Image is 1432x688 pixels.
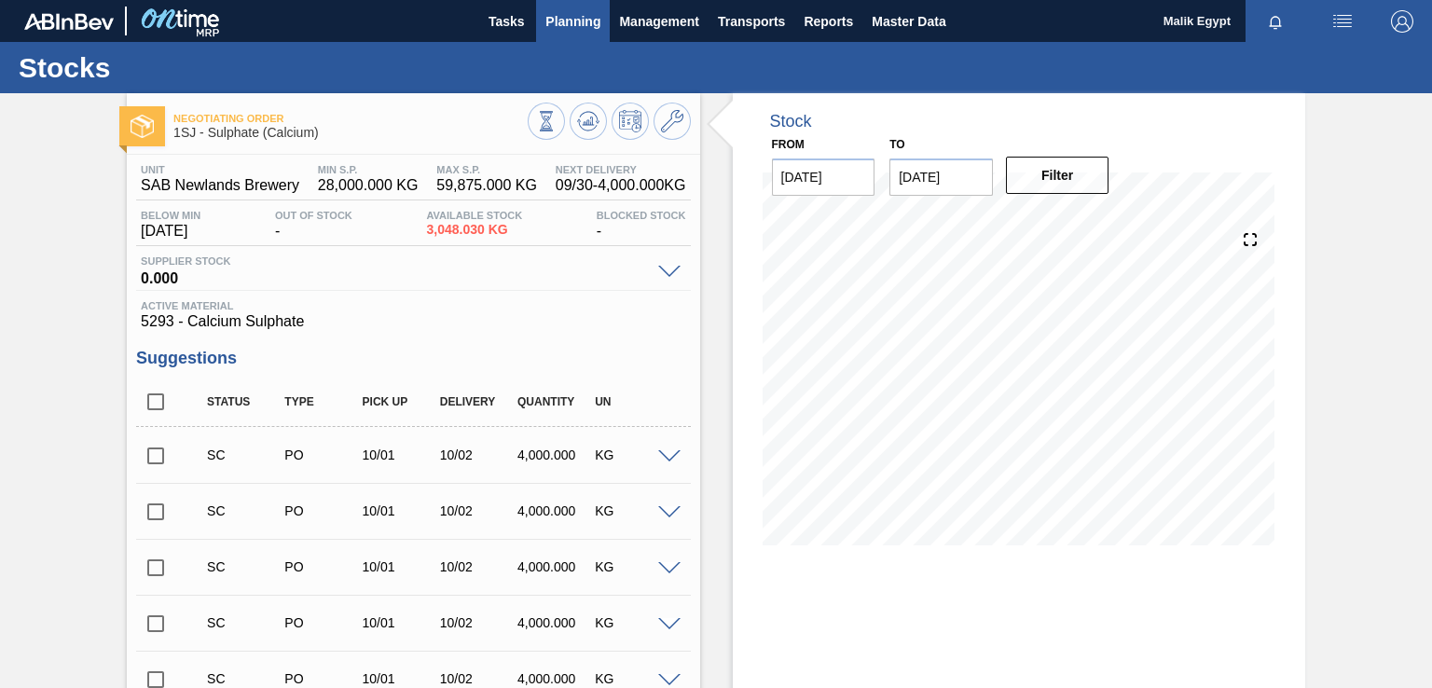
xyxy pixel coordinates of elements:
div: 10/02/2025 [435,559,520,574]
img: Logout [1391,10,1413,33]
div: KG [590,559,675,574]
div: Stock [770,112,812,131]
div: - [270,210,357,240]
div: Purchase order [280,615,365,630]
span: Master Data [872,10,945,33]
div: 10/02/2025 [435,671,520,686]
div: 10/02/2025 [435,447,520,462]
button: Filter [1006,157,1109,194]
button: Notifications [1246,8,1305,34]
span: MIN S.P. [318,164,419,175]
div: 4,000.000 [513,559,598,574]
div: KG [590,615,675,630]
span: Available Stock [426,210,522,221]
div: Purchase order [280,671,365,686]
div: 10/01/2025 [358,671,443,686]
span: Planning [545,10,600,33]
div: KG [590,503,675,518]
div: 10/02/2025 [435,615,520,630]
div: Purchase order [280,559,365,574]
div: 4,000.000 [513,447,598,462]
div: Suggestion Created [202,615,287,630]
button: Stocks Overview [528,103,565,140]
div: Suggestion Created [202,671,287,686]
input: mm/dd/yyyy [889,158,993,196]
div: Pick up [358,395,443,408]
div: KG [590,671,675,686]
img: TNhmsLtSVTkK8tSr43FrP2fwEKptu5GPRR3wAAAABJRU5ErkJggg== [24,13,114,30]
label: to [889,138,904,151]
div: 10/01/2025 [358,447,443,462]
div: Suggestion Created [202,559,287,574]
div: 10/02/2025 [435,503,520,518]
div: 4,000.000 [513,671,598,686]
span: Reports [804,10,853,33]
div: Quantity [513,395,598,408]
input: mm/dd/yyyy [772,158,875,196]
span: Active Material [141,300,685,311]
div: Type [280,395,365,408]
span: 09/30 - 4,000.000 KG [556,177,686,194]
span: Transports [718,10,785,33]
div: UN [590,395,675,408]
span: 3,048.030 KG [426,223,522,237]
span: Unit [141,164,299,175]
button: Go to Master Data / General [654,103,691,140]
span: SAB Newlands Brewery [141,177,299,194]
span: Tasks [486,10,527,33]
div: 4,000.000 [513,503,598,518]
h1: Stocks [19,57,350,78]
span: 5293 - Calcium Sulphate [141,313,685,330]
div: 10/01/2025 [358,503,443,518]
span: Below Min [141,210,200,221]
div: Suggestion Created [202,447,287,462]
span: 1SJ - Sulphate (Calcium) [173,126,527,140]
span: Next Delivery [556,164,686,175]
span: [DATE] [141,223,200,240]
span: Supplier Stock [141,255,648,267]
div: KG [590,447,675,462]
div: Delivery [435,395,520,408]
img: Ícone [131,115,154,138]
label: From [772,138,805,151]
div: Purchase order [280,447,365,462]
span: Management [619,10,699,33]
div: 10/01/2025 [358,559,443,574]
button: Update Chart [570,103,607,140]
div: 10/01/2025 [358,615,443,630]
h3: Suggestions [136,349,690,368]
span: 28,000.000 KG [318,177,419,194]
div: Purchase order [280,503,365,518]
div: Suggestion Created [202,503,287,518]
span: Out Of Stock [275,210,352,221]
span: Blocked Stock [597,210,686,221]
span: 0.000 [141,267,648,285]
div: Status [202,395,287,408]
div: - [592,210,691,240]
span: 59,875.000 KG [436,177,537,194]
img: userActions [1331,10,1354,33]
button: Schedule Inventory [612,103,649,140]
span: MAX S.P. [436,164,537,175]
span: Negotiating Order [173,113,527,124]
div: 4,000.000 [513,615,598,630]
